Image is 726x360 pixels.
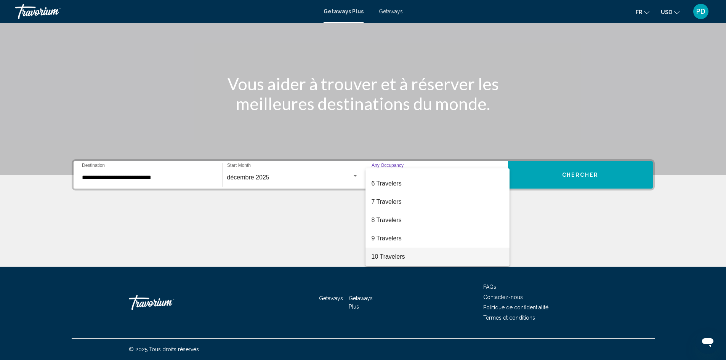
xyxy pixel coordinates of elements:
[372,174,503,193] span: 6 Travelers
[372,248,503,266] span: 10 Travelers
[372,211,503,229] span: 8 Travelers
[372,229,503,248] span: 9 Travelers
[372,193,503,211] span: 7 Travelers
[696,330,720,354] iframe: Bouton de lancement de la fenêtre de messagerie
